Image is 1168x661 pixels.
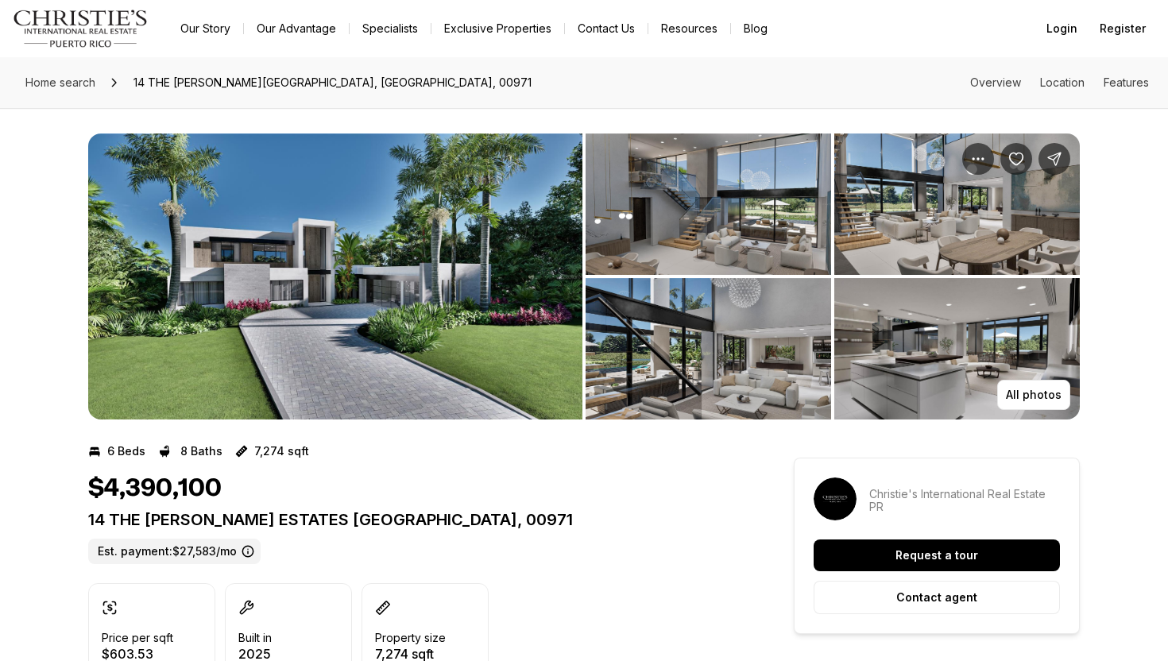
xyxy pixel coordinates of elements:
a: Skip to: Overview [970,75,1021,89]
button: View image gallery [586,133,831,275]
button: Login [1037,13,1087,44]
button: Property options [962,143,994,175]
p: Property size [375,632,446,644]
span: 14 THE [PERSON_NAME][GEOGRAPHIC_DATA], [GEOGRAPHIC_DATA], 00971 [127,70,538,95]
p: Built in [238,632,272,644]
p: 14 THE [PERSON_NAME] ESTATES [GEOGRAPHIC_DATA], 00971 [88,510,737,529]
span: Register [1100,22,1146,35]
button: View image gallery [834,278,1080,419]
button: Request a tour [814,539,1060,571]
a: Our Story [168,17,243,40]
p: 8 Baths [180,445,222,458]
button: Contact Us [565,17,648,40]
button: View image gallery [88,133,582,419]
a: Blog [731,17,780,40]
li: 1 of 6 [88,133,582,419]
p: All photos [1006,388,1062,401]
li: 2 of 6 [586,133,1080,419]
h1: $4,390,100 [88,474,222,504]
p: Request a tour [895,549,978,562]
p: Price per sqft [102,632,173,644]
a: Resources [648,17,730,40]
a: Skip to: Location [1040,75,1085,89]
span: Login [1046,22,1077,35]
p: Christie's International Real Estate PR [869,488,1060,513]
button: View image gallery [586,278,831,419]
button: 8 Baths [158,439,222,464]
button: Register [1090,13,1155,44]
a: Exclusive Properties [431,17,564,40]
img: logo [13,10,149,48]
a: Skip to: Features [1104,75,1149,89]
p: 7,274 sqft [375,647,446,660]
div: Listing Photos [88,133,1080,419]
p: 6 Beds [107,445,145,458]
p: $603.53 [102,647,173,660]
nav: Page section menu [970,76,1149,89]
a: Specialists [350,17,431,40]
p: Contact agent [896,591,977,604]
button: View image gallery [834,133,1080,275]
label: Est. payment: $27,583/mo [88,539,261,564]
p: 2025 [238,647,272,660]
p: 7,274 sqft [254,445,309,458]
button: Share Property: 14 THE MEADOWS ESTATES [1038,143,1070,175]
span: Home search [25,75,95,89]
a: Home search [19,70,102,95]
button: Contact agent [814,581,1060,614]
button: Save Property: 14 THE MEADOWS ESTATES [1000,143,1032,175]
button: All photos [997,380,1070,410]
a: Our Advantage [244,17,349,40]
